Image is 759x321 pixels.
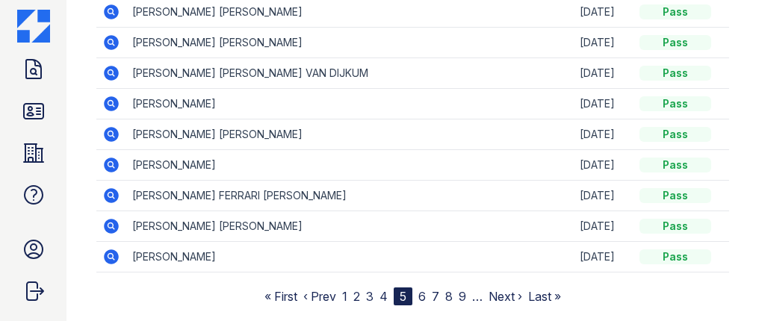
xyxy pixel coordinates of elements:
[639,158,711,172] div: Pass
[574,150,633,181] td: [DATE]
[126,119,574,150] td: [PERSON_NAME] [PERSON_NAME]
[264,289,297,304] a: « First
[489,289,522,304] a: Next ›
[639,96,711,111] div: Pass
[639,249,711,264] div: Pass
[126,211,574,242] td: [PERSON_NAME] [PERSON_NAME]
[574,89,633,119] td: [DATE]
[574,58,633,89] td: [DATE]
[459,289,466,304] a: 9
[342,289,347,304] a: 1
[574,119,633,150] td: [DATE]
[574,28,633,58] td: [DATE]
[418,289,426,304] a: 6
[639,127,711,142] div: Pass
[126,242,574,272] td: [PERSON_NAME]
[574,181,633,211] td: [DATE]
[353,289,360,304] a: 2
[126,181,574,211] td: [PERSON_NAME] FERRARI [PERSON_NAME]
[574,211,633,242] td: [DATE]
[639,66,711,81] div: Pass
[17,10,50,43] img: CE_Icon_Blue-c292c112584629df590d857e76928e9f676e5b41ef8f769ba2f05ee15b207248.png
[303,289,336,304] a: ‹ Prev
[126,89,574,119] td: [PERSON_NAME]
[126,28,574,58] td: [PERSON_NAME] [PERSON_NAME]
[639,4,711,19] div: Pass
[528,289,561,304] a: Last »
[639,188,711,203] div: Pass
[126,150,574,181] td: [PERSON_NAME]
[639,35,711,50] div: Pass
[126,58,574,89] td: [PERSON_NAME] [PERSON_NAME] VAN DIJKUM
[445,289,453,304] a: 8
[472,287,483,305] span: …
[366,289,374,304] a: 3
[574,242,633,272] td: [DATE]
[432,289,439,304] a: 7
[394,287,412,305] div: 5
[379,289,388,304] a: 4
[639,219,711,234] div: Pass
